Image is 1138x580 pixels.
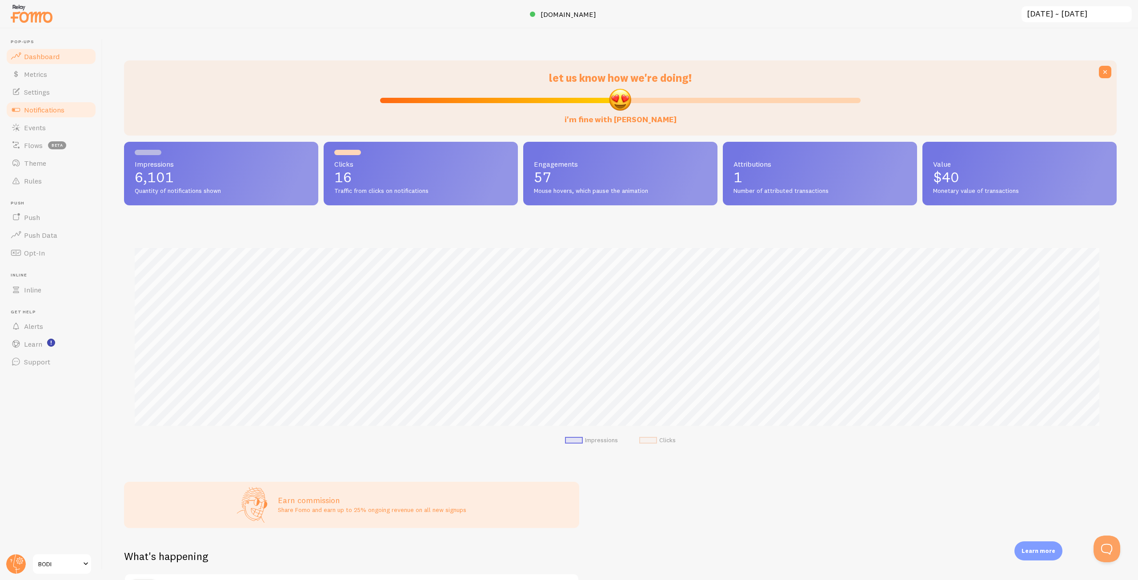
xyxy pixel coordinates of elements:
span: Inline [24,285,41,294]
img: fomo-relay-logo-orange.svg [9,2,54,25]
h2: What's happening [124,549,208,563]
span: Settings [24,88,50,96]
span: Clicks [334,160,507,168]
a: Flows beta [5,136,97,154]
a: Events [5,119,97,136]
span: BODI [38,559,80,569]
p: 6,101 [135,170,308,184]
li: Impressions [565,436,618,444]
a: Inline [5,281,97,299]
span: Mouse hovers, which pause the animation [534,187,707,195]
li: Clicks [639,436,676,444]
a: Metrics [5,65,97,83]
span: Attributions [733,160,906,168]
span: Engagements [534,160,707,168]
a: Dashboard [5,48,97,65]
span: Quantity of notifications shown [135,187,308,195]
p: Share Fomo and earn up to 25% ongoing revenue on all new signups [278,505,466,514]
span: Number of attributed transactions [733,187,906,195]
a: Support [5,353,97,371]
span: Pop-ups [11,39,97,45]
span: Monetary value of transactions [933,187,1106,195]
iframe: Help Scout Beacon - Open [1094,536,1120,562]
span: Get Help [11,309,97,315]
span: Learn [24,340,42,348]
span: Events [24,123,46,132]
span: Opt-In [24,248,45,257]
p: 1 [733,170,906,184]
p: 57 [534,170,707,184]
a: Opt-In [5,244,97,262]
svg: <p>Watch New Feature Tutorials!</p> [47,339,55,347]
span: Flows [24,141,43,150]
span: let us know how we're doing! [549,71,692,84]
span: beta [48,141,66,149]
a: Theme [5,154,97,172]
a: Notifications [5,101,97,119]
span: Push [24,213,40,222]
span: Notifications [24,105,64,114]
span: Rules [24,176,42,185]
span: Value [933,160,1106,168]
span: Alerts [24,322,43,331]
span: $40 [933,168,959,186]
span: Push Data [24,231,57,240]
label: i'm fine with [PERSON_NAME] [565,106,677,125]
div: Learn more [1014,541,1062,560]
span: Inline [11,272,97,278]
p: Learn more [1022,547,1055,555]
span: Push [11,200,97,206]
span: Traffic from clicks on notifications [334,187,507,195]
p: 16 [334,170,507,184]
a: BODI [32,553,92,575]
a: Push Data [5,226,97,244]
a: Settings [5,83,97,101]
span: Dashboard [24,52,60,61]
a: Push [5,208,97,226]
span: Metrics [24,70,47,79]
a: Learn [5,335,97,353]
span: Theme [24,159,46,168]
span: Impressions [135,160,308,168]
span: Support [24,357,50,366]
a: Alerts [5,317,97,335]
h3: Earn commission [278,495,466,505]
img: emoji.png [608,88,632,112]
a: Rules [5,172,97,190]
